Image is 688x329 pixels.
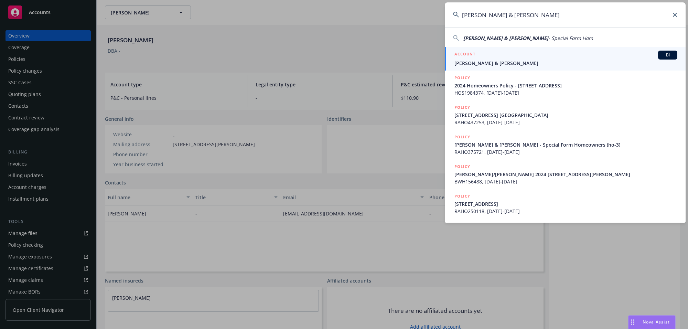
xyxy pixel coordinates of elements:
[445,189,686,219] a: POLICY[STREET_ADDRESS]RAHO250118, [DATE]-[DATE]
[454,51,475,59] h5: ACCOUNT
[454,141,677,148] span: [PERSON_NAME] & [PERSON_NAME] - Special Form Homeowners (ho-3)
[454,148,677,156] span: RAHO375721, [DATE]-[DATE]
[454,200,677,208] span: [STREET_ADDRESS]
[454,74,470,81] h5: POLICY
[463,35,548,41] span: [PERSON_NAME] & [PERSON_NAME]
[454,60,677,67] span: [PERSON_NAME] & [PERSON_NAME]
[445,100,686,130] a: POLICY[STREET_ADDRESS] [GEOGRAPHIC_DATA]RAHO437253, [DATE]-[DATE]
[454,112,677,119] span: [STREET_ADDRESS] [GEOGRAPHIC_DATA]
[454,82,677,89] span: 2024 Homeowners Policy - [STREET_ADDRESS]
[454,171,677,178] span: [PERSON_NAME]/[PERSON_NAME] 2024 [STREET_ADDRESS][PERSON_NAME]
[445,2,686,27] input: Search...
[454,134,470,140] h5: POLICY
[445,159,686,189] a: POLICY[PERSON_NAME]/[PERSON_NAME] 2024 [STREET_ADDRESS][PERSON_NAME]BWH156488, [DATE]-[DATE]
[454,89,677,96] span: HOS1984374, [DATE]-[DATE]
[628,315,676,329] button: Nova Assist
[454,193,470,200] h5: POLICY
[643,319,670,325] span: Nova Assist
[454,208,677,215] span: RAHO250118, [DATE]-[DATE]
[445,71,686,100] a: POLICY2024 Homeowners Policy - [STREET_ADDRESS]HOS1984374, [DATE]-[DATE]
[445,47,686,71] a: ACCOUNTBI[PERSON_NAME] & [PERSON_NAME]
[454,104,470,111] h5: POLICY
[628,316,637,329] div: Drag to move
[454,119,677,126] span: RAHO437253, [DATE]-[DATE]
[548,35,593,41] span: - Special Form Hom
[454,163,470,170] h5: POLICY
[661,52,675,58] span: BI
[445,130,686,159] a: POLICY[PERSON_NAME] & [PERSON_NAME] - Special Form Homeowners (ho-3)RAHO375721, [DATE]-[DATE]
[454,178,677,185] span: BWH156488, [DATE]-[DATE]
